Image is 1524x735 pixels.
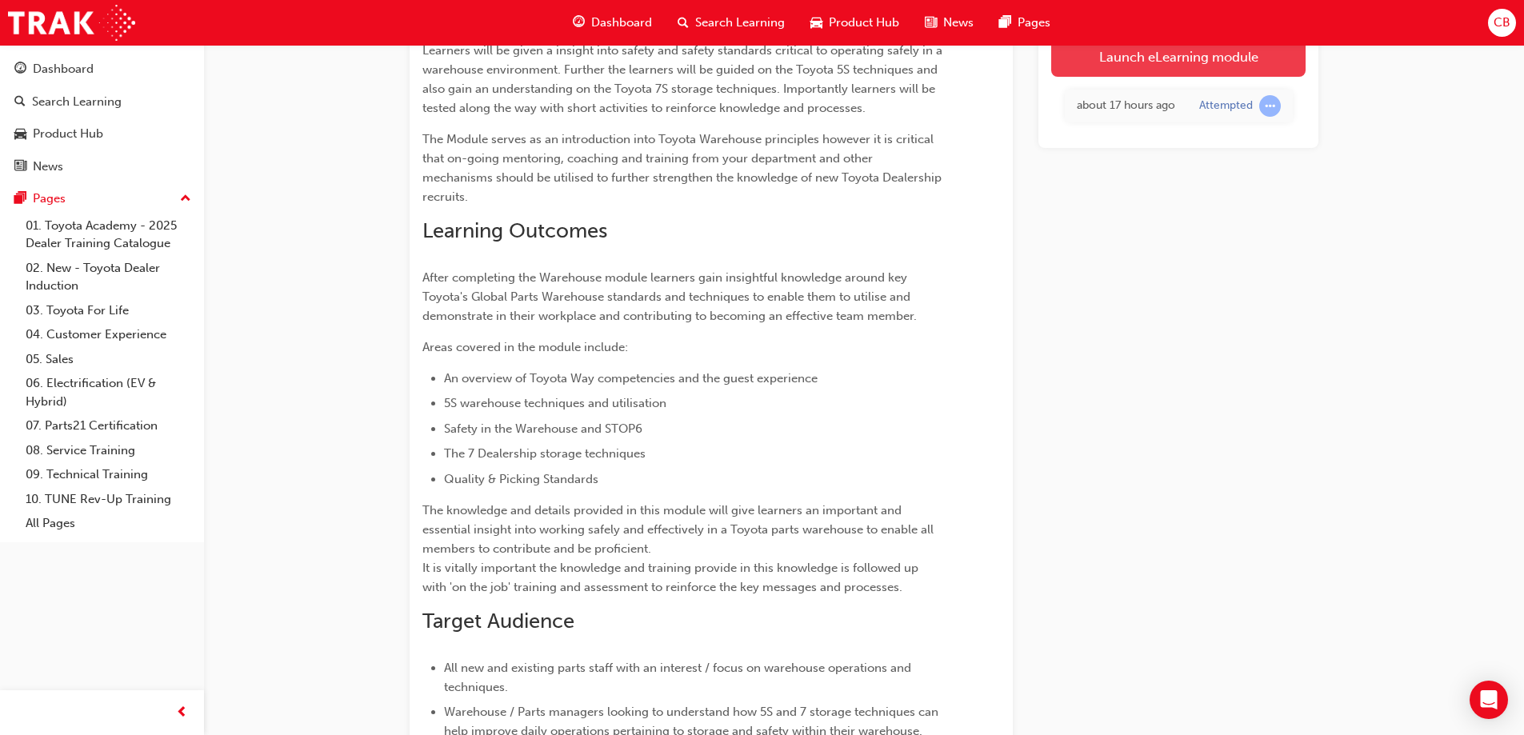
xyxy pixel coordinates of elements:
a: car-iconProduct Hub [798,6,912,39]
span: pages-icon [999,13,1011,33]
a: pages-iconPages [986,6,1063,39]
span: up-icon [180,189,191,210]
span: The 7 Dealership storage techniques [444,446,646,461]
div: Product Hub [33,125,103,143]
span: Product Hub [829,14,899,32]
button: Pages [6,184,198,214]
span: pages-icon [14,192,26,206]
span: search-icon [678,13,689,33]
div: News [33,158,63,176]
img: Trak [8,5,135,41]
span: Dashboard [591,14,652,32]
button: CB [1488,9,1516,37]
a: 01. Toyota Academy - 2025 Dealer Training Catalogue [19,214,198,256]
span: Target Audience [422,609,574,633]
span: All new and existing parts staff with an interest / focus on warehouse operations and techniques. [444,661,914,694]
a: Product Hub [6,119,198,149]
a: News [6,152,198,182]
button: DashboardSearch LearningProduct HubNews [6,51,198,184]
a: 10. TUNE Rev-Up Training [19,487,198,512]
span: Learning Outcomes [422,218,607,243]
a: Launch eLearning module [1051,37,1306,77]
div: Search Learning [32,93,122,111]
span: prev-icon [176,703,188,723]
span: learningRecordVerb_ATTEMPT-icon [1259,95,1281,117]
a: 07. Parts21 Certification [19,413,198,438]
a: 06. Electrification (EV & Hybrid) [19,371,198,413]
span: News [943,14,974,32]
span: CB [1494,14,1510,32]
a: search-iconSearch Learning [665,6,798,39]
span: news-icon [14,160,26,174]
span: The Module serves as an introduction into Toyota Warehouse principles however it is critical that... [422,132,945,204]
span: After completing the Warehouse module learners gain insightful knowledge around key Toyota's Glob... [422,270,917,323]
span: guage-icon [14,62,26,77]
span: Quality & Picking Standards [444,472,598,486]
span: Learners will be given a insight into safety and safety standards critical to operating safely in... [422,43,946,115]
span: 5S warehouse techniques and utilisation [444,396,666,410]
span: news-icon [925,13,937,33]
a: All Pages [19,511,198,536]
a: Search Learning [6,87,198,117]
span: Pages [1018,14,1050,32]
a: 09. Technical Training [19,462,198,487]
div: Pages [33,190,66,208]
span: car-icon [14,127,26,142]
a: Dashboard [6,54,198,84]
a: 05. Sales [19,347,198,372]
span: An overview of Toyota Way competencies and the guest experience [444,371,818,385]
span: Areas covered in the module include: [422,340,628,354]
a: 08. Service Training [19,438,198,463]
a: 03. Toyota For Life [19,298,198,323]
div: Tue Aug 26 2025 14:38:42 GMT+1000 (Australian Eastern Standard Time) [1077,97,1175,115]
span: Search Learning [695,14,785,32]
span: car-icon [810,13,822,33]
span: search-icon [14,95,26,110]
span: Safety in the Warehouse and STOP6 [444,421,642,436]
a: 04. Customer Experience [19,322,198,347]
span: The knowledge and details provided in this module will give learners an important and essential i... [422,503,937,594]
div: Dashboard [33,60,94,78]
span: guage-icon [573,13,585,33]
a: 02. New - Toyota Dealer Induction [19,256,198,298]
div: Attempted [1199,98,1253,114]
a: guage-iconDashboard [560,6,665,39]
div: Open Intercom Messenger [1470,681,1508,719]
a: news-iconNews [912,6,986,39]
